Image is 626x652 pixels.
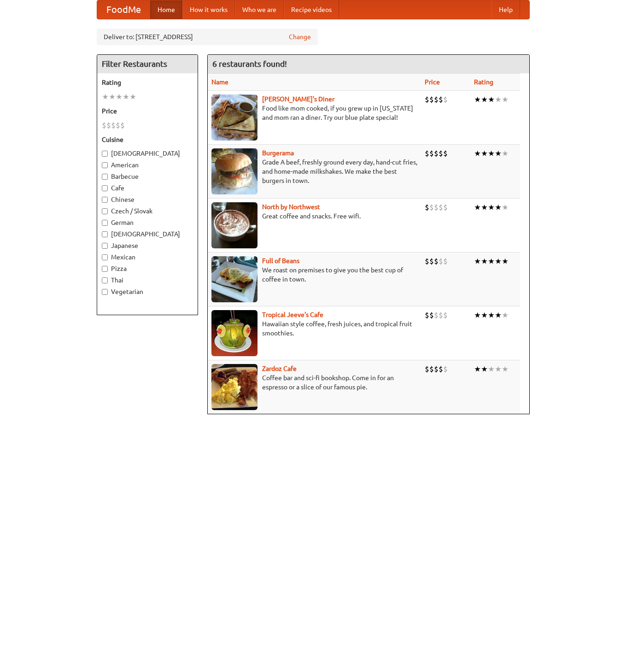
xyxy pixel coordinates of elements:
[211,265,417,284] p: We roast on premises to give you the best cup of coffee in town.
[102,149,193,158] label: [DEMOGRAPHIC_DATA]
[211,202,257,248] img: north.jpg
[495,148,502,159] li: ★
[502,94,509,105] li: ★
[425,364,429,374] li: $
[502,256,509,266] li: ★
[439,202,443,212] li: $
[434,94,439,105] li: $
[102,276,193,285] label: Thai
[443,148,448,159] li: $
[495,94,502,105] li: ★
[102,254,108,260] input: Mexican
[429,94,434,105] li: $
[262,257,299,264] b: Full of Beans
[474,310,481,320] li: ★
[488,148,495,159] li: ★
[211,78,228,86] a: Name
[429,256,434,266] li: $
[439,148,443,159] li: $
[102,183,193,193] label: Cafe
[502,202,509,212] li: ★
[102,264,193,273] label: Pizza
[102,231,108,237] input: [DEMOGRAPHIC_DATA]
[102,78,193,87] h5: Rating
[211,104,417,122] p: Food like mom cooked, if you grew up in [US_STATE] and mom ran a diner. Try our blue plate special!
[443,310,448,320] li: $
[289,32,311,41] a: Change
[481,148,488,159] li: ★
[488,202,495,212] li: ★
[120,120,125,130] li: $
[443,256,448,266] li: $
[102,277,108,283] input: Thai
[102,253,193,262] label: Mexican
[434,310,439,320] li: $
[488,94,495,105] li: ★
[102,174,108,180] input: Barbecue
[488,364,495,374] li: ★
[102,243,108,249] input: Japanese
[474,364,481,374] li: ★
[102,241,193,250] label: Japanese
[429,310,434,320] li: $
[97,29,318,45] div: Deliver to: [STREET_ADDRESS]
[102,206,193,216] label: Czech / Slovak
[425,78,440,86] a: Price
[434,148,439,159] li: $
[262,203,320,211] a: North by Northwest
[102,289,108,295] input: Vegetarian
[434,256,439,266] li: $
[211,310,257,356] img: jeeves.jpg
[481,94,488,105] li: ★
[495,202,502,212] li: ★
[102,151,108,157] input: [DEMOGRAPHIC_DATA]
[102,220,108,226] input: German
[474,94,481,105] li: ★
[106,120,111,130] li: $
[116,92,123,102] li: ★
[429,202,434,212] li: $
[495,310,502,320] li: ★
[102,135,193,144] h5: Cuisine
[111,120,116,130] li: $
[102,208,108,214] input: Czech / Slovak
[429,364,434,374] li: $
[502,148,509,159] li: ★
[262,365,297,372] a: Zardoz Cafe
[211,158,417,185] p: Grade A beef, freshly ground every day, hand-cut fries, and home-made milkshakes. We make the bes...
[262,95,334,103] a: [PERSON_NAME]'s Diner
[235,0,284,19] a: Who we are
[211,211,417,221] p: Great coffee and snacks. Free wifi.
[102,218,193,227] label: German
[425,310,429,320] li: $
[425,94,429,105] li: $
[211,364,257,410] img: zardoz.jpg
[439,310,443,320] li: $
[212,59,287,68] ng-pluralize: 6 restaurants found!
[102,195,193,204] label: Chinese
[102,92,109,102] li: ★
[474,202,481,212] li: ★
[116,120,120,130] li: $
[429,148,434,159] li: $
[434,364,439,374] li: $
[443,202,448,212] li: $
[262,149,294,157] a: Burgerama
[97,0,150,19] a: FoodMe
[102,160,193,170] label: American
[491,0,520,19] a: Help
[502,364,509,374] li: ★
[211,319,417,338] p: Hawaiian style coffee, fresh juices, and tropical fruit smoothies.
[439,364,443,374] li: $
[211,256,257,302] img: beans.jpg
[488,256,495,266] li: ★
[443,364,448,374] li: $
[443,94,448,105] li: $
[102,287,193,296] label: Vegetarian
[474,148,481,159] li: ★
[150,0,182,19] a: Home
[481,202,488,212] li: ★
[211,148,257,194] img: burgerama.jpg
